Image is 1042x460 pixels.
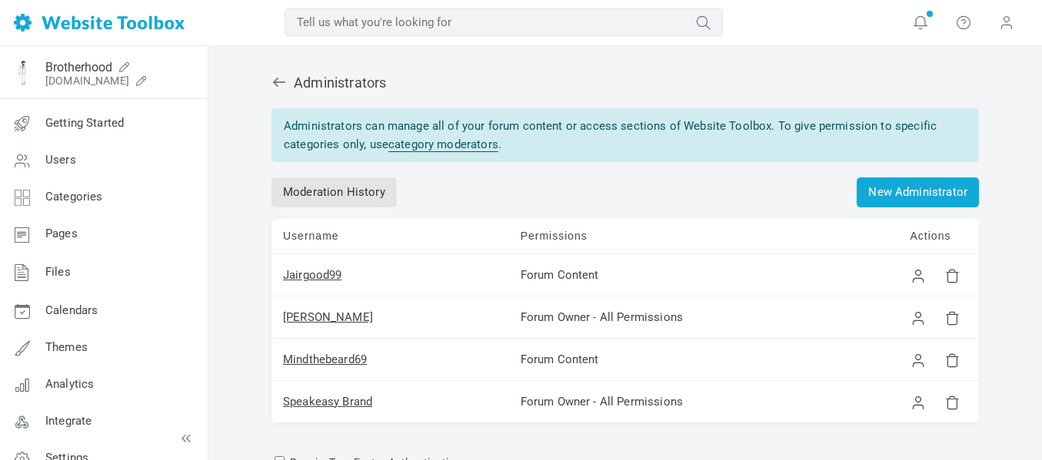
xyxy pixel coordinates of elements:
[45,414,92,428] span: Integrate
[944,352,960,368] a: Remove administrator permission
[899,219,979,254] td: Actions
[271,108,979,162] div: Administrators can manage all of your forum content or access sections of Website Toolbox. To giv...
[10,61,35,85] img: Facebook%20Profile%20Pic%20Guy%20Blue%20Best.png
[509,296,899,339] td: Forum Owner - All Permissions
[283,310,373,324] a: [PERSON_NAME]
[45,377,94,391] span: Analytics
[45,340,88,354] span: Themes
[271,219,509,254] td: Username
[913,14,928,31] i: Notifications
[283,268,342,282] a: Jairgood99
[45,265,71,279] span: Files
[944,268,960,283] a: Remove administrator permission
[285,8,723,36] input: Tell us what you're looking for
[509,339,899,381] td: Forum Content
[857,177,979,207] a: New Administrator
[45,190,103,204] span: Categories
[14,14,185,31] img: Home
[178,431,194,446] a: Toggle the menu
[911,352,926,368] a: View Profile
[911,395,926,410] a: View Profile
[283,395,372,409] a: Speakeasy Brand
[509,219,899,254] td: Permissions
[944,395,960,410] a: Remove administrator permission
[911,310,926,326] a: View Profile
[45,60,112,74] a: Brotherhood
[45,116,124,130] span: Getting Started
[45,227,78,240] span: Pages
[45,153,76,167] span: Users
[911,268,926,283] a: View Profile
[271,73,979,93] div: Administrators
[956,14,971,31] i: Help
[944,310,960,326] a: Remove administrator permission
[45,303,98,317] span: Calendars
[999,14,1014,31] span: Account
[45,74,129,87] a: [DOMAIN_NAME]
[509,381,899,423] td: Forum Owner - All Permissions
[283,352,367,366] a: Mindthebeard69
[271,177,397,207] a: Moderation History
[388,137,498,152] a: category moderators
[509,254,899,296] td: Forum Content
